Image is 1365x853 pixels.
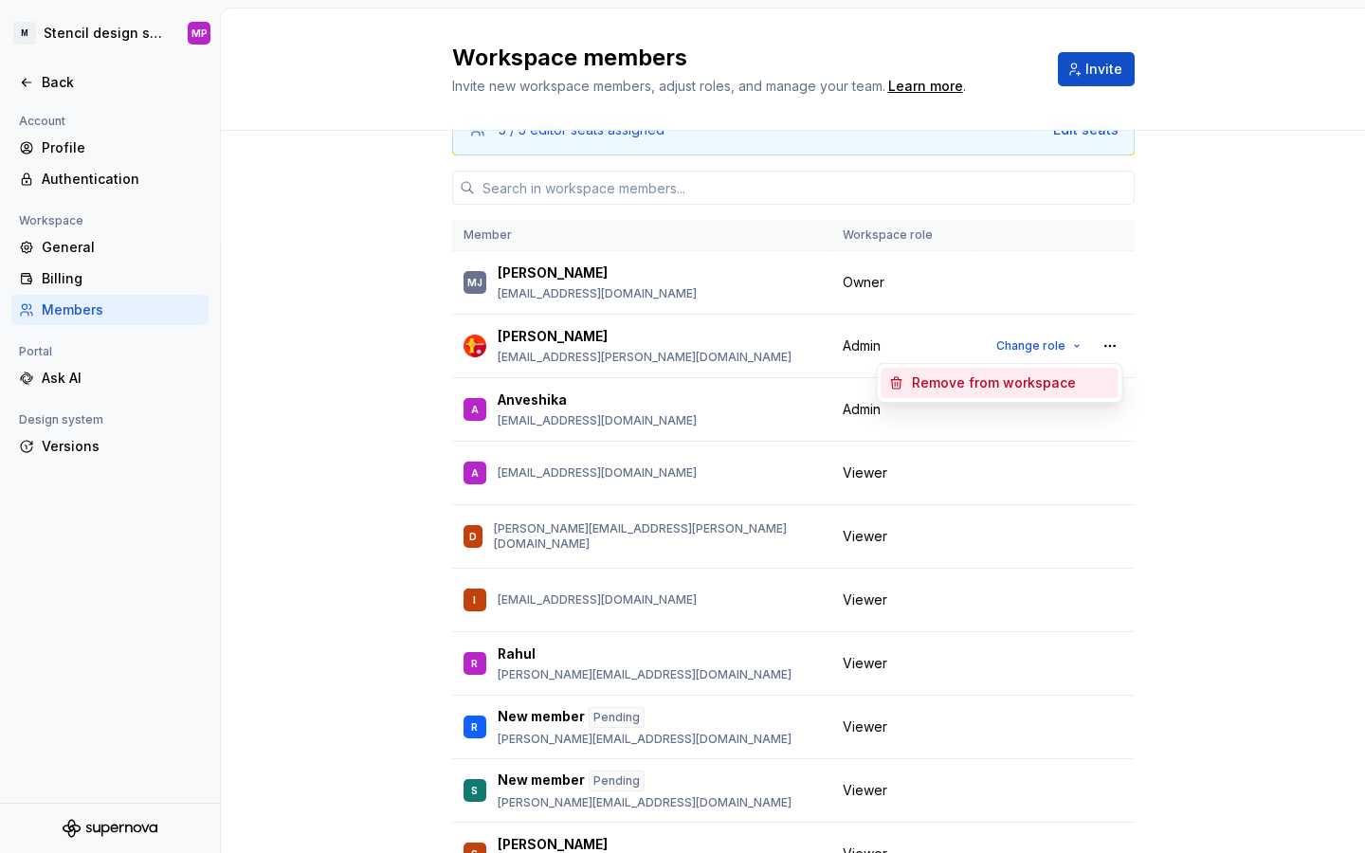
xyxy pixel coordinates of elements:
div: Pending [589,771,645,791]
div: Workspace [11,209,91,232]
p: [PERSON_NAME][EMAIL_ADDRESS][DOMAIN_NAME] [498,795,792,810]
p: Rahul [498,644,536,663]
div: Members [42,300,201,319]
span: Admin [843,400,881,419]
div: D [469,527,477,546]
div: MP [191,26,208,41]
span: Viewer [843,463,887,482]
div: Profile [42,138,201,157]
p: New member [498,707,585,728]
input: Search in workspace members... [475,171,1135,205]
a: Members [11,295,209,325]
a: General [11,232,209,263]
p: [PERSON_NAME][EMAIL_ADDRESS][PERSON_NAME][DOMAIN_NAME] [494,521,820,552]
div: Pending [589,707,645,728]
th: Workspace role [831,220,976,251]
div: A [471,400,479,419]
span: Invite new workspace members, adjust roles, and manage your team. [452,78,885,94]
p: [PERSON_NAME][EMAIL_ADDRESS][DOMAIN_NAME] [498,732,792,747]
span: . [885,80,966,94]
a: Billing [11,263,209,294]
div: A [471,463,479,482]
p: [PERSON_NAME][EMAIL_ADDRESS][DOMAIN_NAME] [498,667,792,682]
button: MStencil design systemMP [4,12,216,54]
p: [PERSON_NAME] [498,263,608,282]
div: Authentication [42,170,201,189]
p: Anveshika [498,390,567,409]
div: Account [11,110,73,133]
div: Billing [42,269,201,288]
button: Change role [988,333,1089,359]
a: Authentication [11,164,209,194]
div: R [471,717,478,736]
svg: Supernova Logo [63,819,157,838]
div: Design system [11,408,111,431]
button: Invite [1058,52,1135,86]
a: Profile [11,133,209,163]
p: [EMAIL_ADDRESS][DOMAIN_NAME] [498,413,697,428]
p: [PERSON_NAME] [498,327,608,346]
p: [EMAIL_ADDRESS][DOMAIN_NAME] [498,592,697,608]
div: Suggestions [878,364,1122,402]
div: Portal [11,340,60,363]
div: Back [42,73,201,92]
a: Ask AI [11,363,209,393]
span: Viewer [843,654,887,673]
span: Viewer [843,717,887,736]
div: Versions [42,437,201,456]
h2: Workspace members [452,43,1035,73]
span: Viewer [843,527,887,546]
div: Ask AI [42,369,201,388]
span: Owner [843,273,884,292]
div: R [471,654,478,673]
a: Learn more [888,77,963,96]
div: General [42,238,201,257]
p: New member [498,771,585,791]
p: [EMAIL_ADDRESS][DOMAIN_NAME] [498,286,697,301]
p: [EMAIL_ADDRESS][PERSON_NAME][DOMAIN_NAME] [498,350,792,365]
img: Adil [464,335,486,357]
span: Viewer [843,590,887,609]
div: S [471,781,478,800]
span: Invite [1085,60,1122,79]
span: Change role [996,338,1065,354]
span: Admin [843,336,881,355]
div: I [473,590,476,609]
div: M [13,22,36,45]
a: Versions [11,431,209,462]
a: Back [11,67,209,98]
th: Member [452,220,831,251]
span: Viewer [843,781,887,800]
div: Stencil design system [44,24,165,43]
div: MJ [467,273,482,292]
p: [EMAIL_ADDRESS][DOMAIN_NAME] [498,465,697,481]
div: Remove from workspace [912,373,1076,392]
